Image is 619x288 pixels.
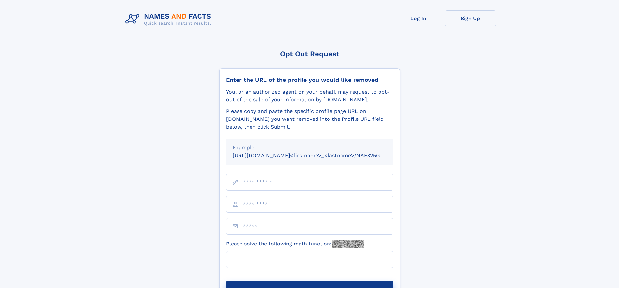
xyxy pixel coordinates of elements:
[233,152,406,158] small: [URL][DOMAIN_NAME]<firstname>_<lastname>/NAF325G-xxxxxxxx
[445,10,496,26] a: Sign Up
[393,10,445,26] a: Log In
[219,50,400,58] div: Opt Out Request
[226,76,393,83] div: Enter the URL of the profile you would like removed
[226,240,364,248] label: Please solve the following math function:
[226,88,393,104] div: You, or an authorized agent on your behalf, may request to opt-out of the sale of your informatio...
[233,144,387,152] div: Example:
[226,107,393,131] div: Please copy and paste the specific profile page URL on [DOMAIN_NAME] you want removed into the Pr...
[123,10,216,28] img: Logo Names and Facts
